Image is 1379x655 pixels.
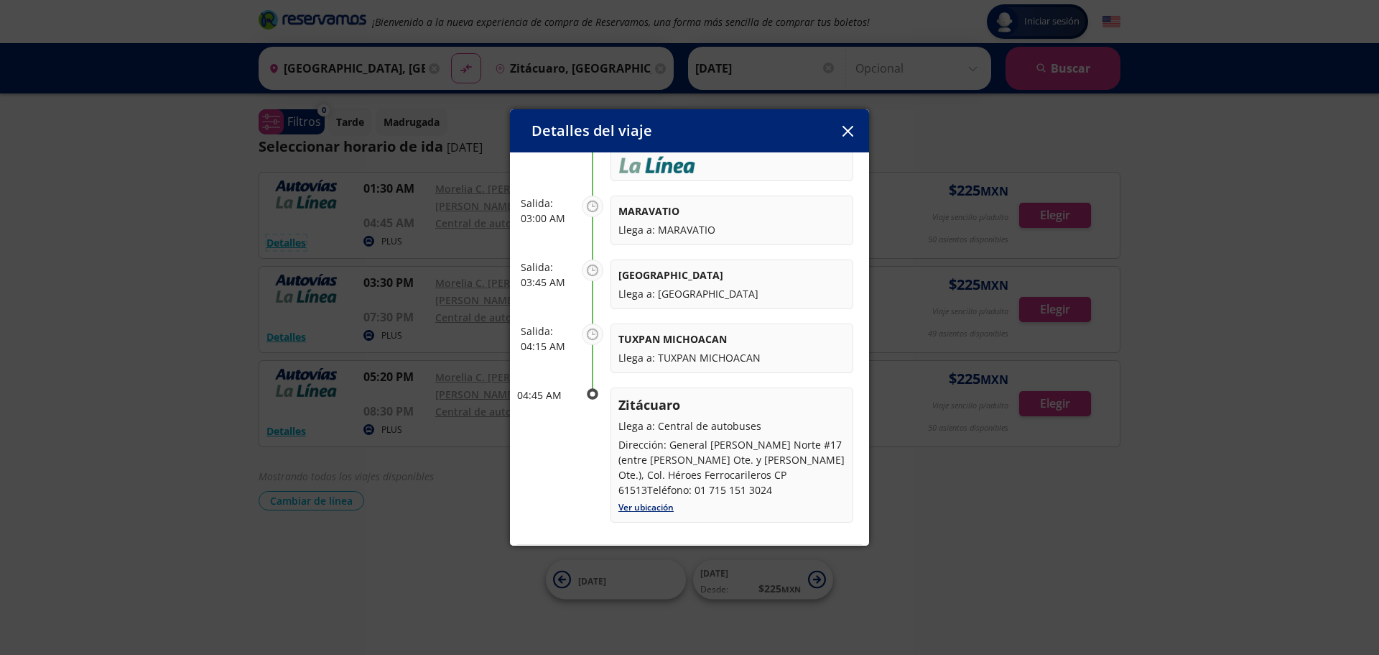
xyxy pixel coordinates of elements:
[618,437,845,498] p: Dirección: General [PERSON_NAME] Norte #17 (entre [PERSON_NAME] Ote. y [PERSON_NAME] Ote.), Col. ...
[618,267,845,283] p: [GEOGRAPHIC_DATA]
[521,324,575,339] p: Salida:
[521,339,575,354] p: 04:15 AM
[618,137,695,173] img: Logo_Autovias_LaLinea_VERT.png
[517,388,575,403] p: 04:45 AM
[618,286,845,301] p: Llega a: [GEOGRAPHIC_DATA]
[521,275,575,290] p: 03:45 AM
[618,331,845,347] p: TUXPAN MICHOACAN
[531,120,652,142] p: Detalles del viaje
[521,211,575,226] p: 03:00 AM
[618,350,845,365] p: Llega a: TUXPAN MICHOACAN
[618,203,845,219] p: MARAVATIO
[618,395,845,415] p: Zitácuaro
[618,501,674,513] a: Ver ubicación
[618,418,845,434] p: Llega a: Central de autobuses
[521,260,575,275] p: Salida:
[521,196,575,211] p: Salida:
[618,222,845,237] p: Llega a: MARAVATIO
